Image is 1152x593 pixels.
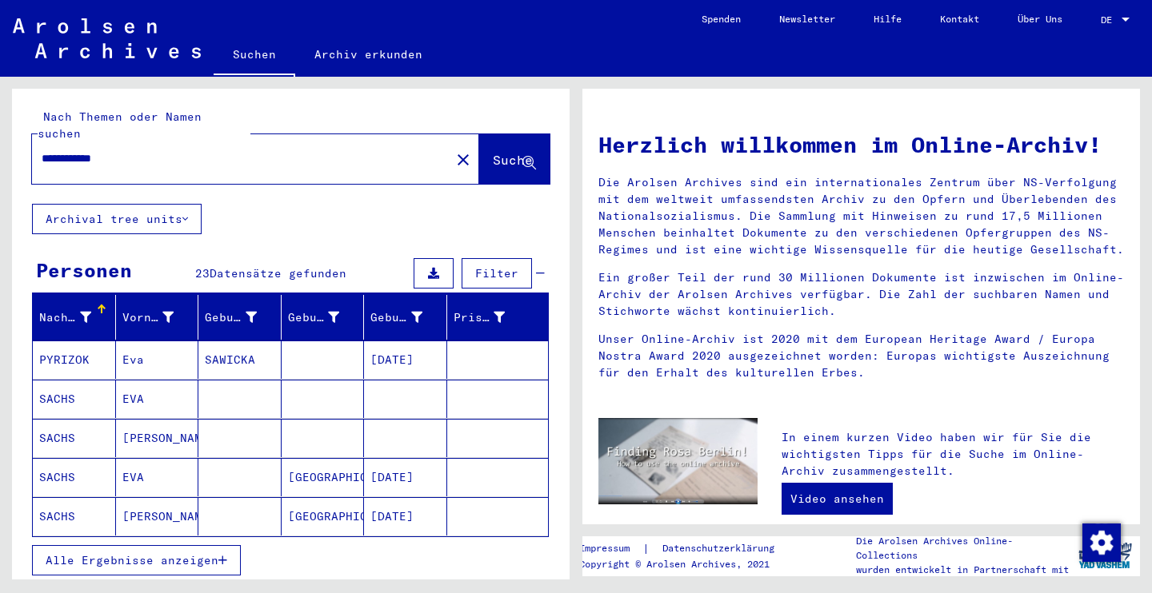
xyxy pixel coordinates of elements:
[370,309,422,326] div: Geburtsdatum
[598,418,758,504] img: video.jpg
[475,266,518,281] span: Filter
[288,309,340,326] div: Geburt‏
[493,152,533,168] span: Suche
[33,419,116,457] mat-cell: SACHS
[370,304,446,330] div: Geburtsdatum
[116,458,199,496] mat-cell: EVA
[288,304,364,330] div: Geburt‏
[116,419,199,457] mat-cell: [PERSON_NAME]
[195,266,210,281] span: 23
[33,295,116,340] mat-header-cell: Nachname
[205,309,257,326] div: Geburtsname
[116,340,199,379] mat-cell: Eva
[782,429,1124,480] p: In einem kurzen Video haben wir für Sie die wichtigsten Tipps für die Suche im Online-Archiv zusa...
[282,295,365,340] mat-header-cell: Geburt‏
[1082,523,1121,562] img: Zustimmung ändern
[33,458,116,496] mat-cell: SACHS
[856,563,1070,577] p: wurden entwickelt in Partnerschaft mit
[46,553,218,567] span: Alle Ergebnisse anzeigen
[33,340,116,379] mat-cell: PYRIZOK
[33,497,116,535] mat-cell: SACHS
[454,150,473,169] mat-icon: close
[32,204,202,234] button: Archival tree units
[364,295,447,340] mat-header-cell: Geburtsdatum
[1075,535,1135,575] img: yv_logo.png
[116,295,199,340] mat-header-cell: Vorname
[598,174,1124,258] p: Die Arolsen Archives sind ein internationales Zentrum über NS-Verfolgung mit dem weltweit umfasse...
[33,380,116,418] mat-cell: SACHS
[282,497,365,535] mat-cell: [GEOGRAPHIC_DATA]
[454,304,530,330] div: Prisoner #
[13,18,201,58] img: Arolsen_neg.svg
[364,458,447,496] mat-cell: [DATE]
[579,540,642,557] a: Impressum
[39,309,91,326] div: Nachname
[650,540,794,557] a: Datenschutzerklärung
[38,109,202,141] mat-label: Nach Themen oder Namen suchen
[447,143,479,175] button: Clear
[447,295,549,340] mat-header-cell: Prisoner #
[454,309,506,326] div: Prisoner #
[856,534,1070,563] p: Die Arolsen Archives Online-Collections
[32,545,241,575] button: Alle Ergebnisse anzeigen
[364,497,447,535] mat-cell: [DATE]
[282,458,365,496] mat-cell: [GEOGRAPHIC_DATA]
[782,483,893,515] a: Video ansehen
[122,309,174,326] div: Vorname
[1101,14,1118,26] span: DE
[205,304,281,330] div: Geburtsname
[198,340,282,379] mat-cell: SAWICKA
[598,128,1124,161] h1: Herzlich willkommen im Online-Archiv!
[462,258,532,289] button: Filter
[116,497,199,535] mat-cell: [PERSON_NAME]
[598,331,1124,381] p: Unser Online-Archiv ist 2020 mit dem European Heritage Award / Europa Nostra Award 2020 ausgezeic...
[295,35,442,74] a: Archiv erkunden
[36,256,132,285] div: Personen
[579,540,794,557] div: |
[364,340,447,379] mat-cell: [DATE]
[479,134,550,184] button: Suche
[598,269,1124,320] p: Ein großer Teil der rund 30 Millionen Dokumente ist inzwischen im Online-Archiv der Arolsen Archi...
[116,380,199,418] mat-cell: EVA
[579,557,794,571] p: Copyright © Arolsen Archives, 2021
[198,295,282,340] mat-header-cell: Geburtsname
[122,304,198,330] div: Vorname
[39,304,115,330] div: Nachname
[210,266,346,281] span: Datensätze gefunden
[214,35,295,77] a: Suchen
